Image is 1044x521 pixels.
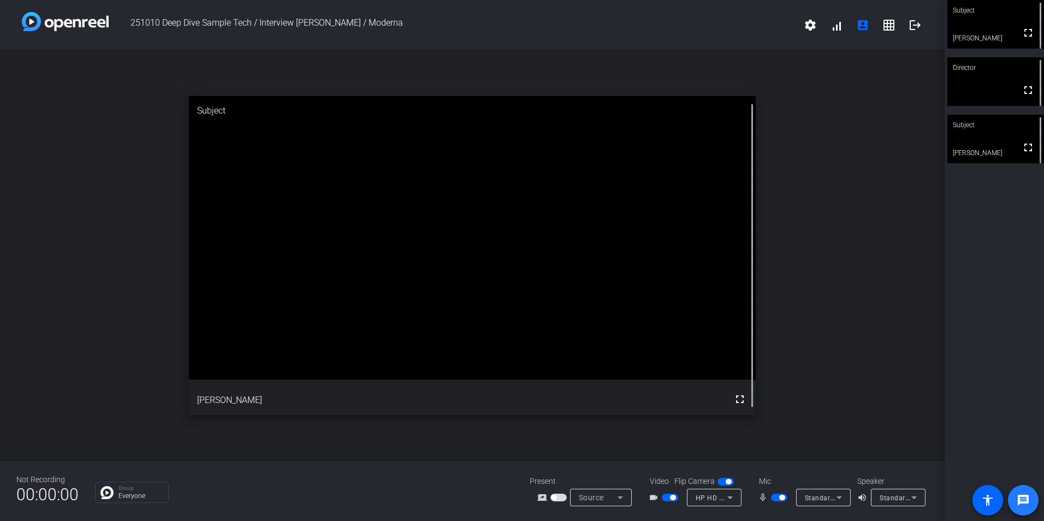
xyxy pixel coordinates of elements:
p: Everyone [118,493,163,499]
mat-icon: mic_none [758,491,771,504]
span: 00:00:00 [16,481,79,508]
div: Speaker [857,476,923,487]
mat-icon: account_box [856,19,869,32]
div: Director [947,57,1044,78]
mat-icon: fullscreen [1022,26,1035,39]
span: HP HD Camera (0408:5347) [696,493,786,502]
span: Standard - Speakers (Realtek(R) Audio) [880,493,1004,502]
p: Group [118,486,163,491]
mat-icon: logout [909,19,922,32]
mat-icon: settings [804,19,817,32]
div: Mic [748,476,857,487]
span: Flip Camera [674,476,715,487]
img: white-gradient.svg [22,12,109,31]
div: Present [530,476,639,487]
mat-icon: grid_on [882,19,895,32]
mat-icon: volume_up [857,491,870,504]
div: Subject [947,115,1044,135]
span: Video [650,476,669,487]
mat-icon: accessibility [981,494,994,507]
span: 251010 Deep Dive Sample Tech / Interview [PERSON_NAME] / Moderna [109,12,797,38]
div: Not Recording [16,474,79,486]
mat-icon: fullscreen [1022,141,1035,154]
mat-icon: fullscreen [733,393,746,406]
mat-icon: fullscreen [1022,84,1035,97]
span: Source [579,493,604,502]
mat-icon: message [1017,494,1030,507]
mat-icon: screen_share_outline [537,491,550,504]
mat-icon: videocam_outline [649,491,662,504]
div: Subject [189,96,756,126]
img: Chat Icon [100,486,114,499]
button: signal_cellular_alt [823,12,850,38]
